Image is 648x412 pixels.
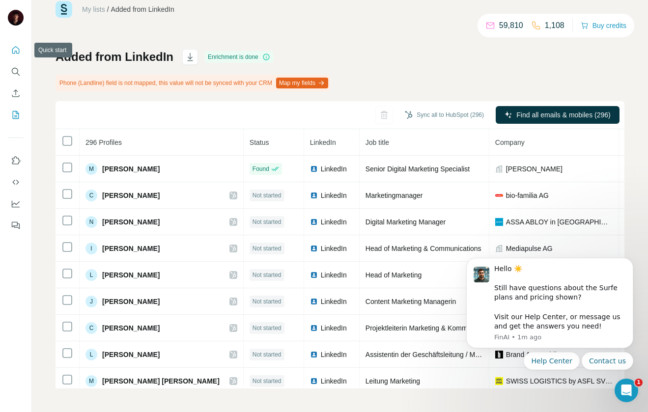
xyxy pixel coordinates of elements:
span: LinkedIn [321,164,347,174]
button: Search [8,63,24,81]
span: [PERSON_NAME] [102,350,160,359]
span: [PERSON_NAME] [102,297,160,306]
iframe: Intercom notifications message [451,243,648,385]
span: LinkedIn [321,244,347,253]
div: Phone (Landline) field is not mapped, this value will not be synced with your CRM [56,75,330,91]
img: LinkedIn logo [310,165,318,173]
div: Enrichment is done [205,51,273,63]
span: Leitung Marketing [366,377,420,385]
span: 296 Profiles [85,138,122,146]
img: Avatar [8,10,24,26]
span: Not started [253,324,282,332]
span: Projektleiterin Marketing & Kommunikation [366,324,495,332]
span: Assistentin der Geschäftsleitung / Marketing [366,351,500,358]
span: [PERSON_NAME] [102,270,160,280]
span: LinkedIn [321,191,347,200]
p: 59,810 [499,20,523,31]
span: [PERSON_NAME] [102,217,160,227]
span: Not started [253,271,282,279]
span: Not started [253,244,282,253]
span: Not started [253,218,282,226]
span: Head of Marketing & Communications [366,245,481,252]
button: Feedback [8,217,24,234]
a: My lists [82,5,105,13]
button: Sync all to HubSpot (296) [398,108,491,122]
div: C [85,190,97,201]
span: 1 [635,379,643,386]
div: Added from LinkedIn [111,4,174,14]
img: LinkedIn logo [310,218,318,226]
div: C [85,322,97,334]
span: Not started [253,350,282,359]
span: LinkedIn [321,217,347,227]
div: L [85,269,97,281]
span: Company [495,138,525,146]
li: / [107,4,109,14]
span: LinkedIn [310,138,336,146]
span: Not started [253,377,282,385]
img: LinkedIn logo [310,298,318,305]
span: Senior Digital Marketing Specialist [366,165,470,173]
span: Marketingmanager [366,192,423,199]
span: [PERSON_NAME] [102,191,160,200]
div: L [85,349,97,360]
span: ASSA ABLOY in [GEOGRAPHIC_DATA] [506,217,613,227]
span: Found [253,165,269,173]
span: LinkedIn [321,323,347,333]
img: LinkedIn logo [310,192,318,199]
img: Surfe Logo [56,1,72,18]
span: Not started [253,297,282,306]
img: LinkedIn logo [310,351,318,358]
span: Head of Marketing [366,271,422,279]
img: LinkedIn logo [310,245,318,252]
span: Status [250,138,269,146]
span: Find all emails & mobiles (296) [516,110,610,120]
div: J [85,296,97,307]
button: Use Surfe on LinkedIn [8,152,24,169]
div: N [85,216,97,228]
span: Content Marketing Managerin [366,298,456,305]
div: M [85,163,97,175]
div: M [85,375,97,387]
button: Quick start [8,41,24,59]
span: [PERSON_NAME] [PERSON_NAME] [102,376,220,386]
h1: Added from LinkedIn [56,49,173,65]
button: Buy credits [581,19,626,32]
iframe: Intercom live chat [615,379,638,402]
span: bio-familia AG [506,191,549,200]
span: [PERSON_NAME] [102,323,160,333]
span: [PERSON_NAME] [102,244,160,253]
button: Enrich CSV [8,84,24,102]
button: Dashboard [8,195,24,213]
button: Map my fields [276,78,328,88]
span: LinkedIn [321,297,347,306]
img: company-logo [495,218,503,226]
span: LinkedIn [321,270,347,280]
span: LinkedIn [321,350,347,359]
span: [PERSON_NAME] [102,164,160,174]
span: LinkedIn [321,376,347,386]
img: LinkedIn logo [310,271,318,279]
img: company-logo [495,192,503,199]
p: 1,108 [545,20,564,31]
button: Find all emails & mobiles (296) [496,106,620,124]
button: Use Surfe API [8,173,24,191]
div: I [85,243,97,254]
img: LinkedIn logo [310,377,318,385]
span: Job title [366,138,389,146]
span: Digital Marketing Manager [366,218,446,226]
span: [PERSON_NAME] [506,164,563,174]
button: My lists [8,106,24,124]
img: LinkedIn logo [310,324,318,332]
span: Not started [253,191,282,200]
